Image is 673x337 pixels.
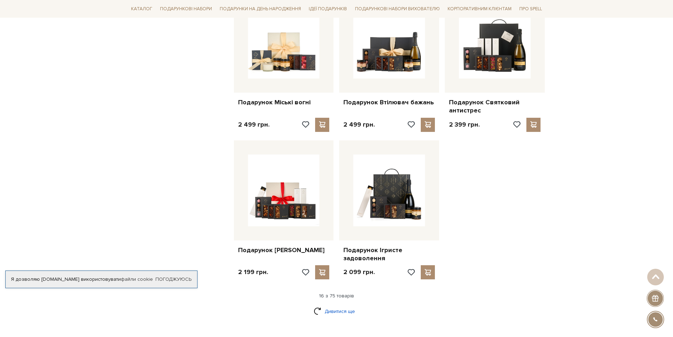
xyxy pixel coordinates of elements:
[449,98,541,115] a: Подарунок Святковий антистрес
[157,4,215,14] a: Подарункові набори
[343,121,375,129] p: 2 499 грн.
[343,98,435,106] a: Подарунок Втілювач бажань
[516,4,545,14] a: Про Spell
[217,4,304,14] a: Подарунки на День народження
[121,276,153,282] a: файли cookie
[238,268,268,276] p: 2 199 грн.
[314,305,360,318] a: Дивитися ще
[238,246,330,254] a: Подарунок [PERSON_NAME]
[155,276,191,283] a: Погоджуюсь
[238,121,270,129] p: 2 499 грн.
[306,4,350,14] a: Ідеї подарунків
[125,293,548,299] div: 16 з 75 товарів
[445,3,514,15] a: Корпоративним клієнтам
[128,4,155,14] a: Каталог
[352,3,443,15] a: Подарункові набори вихователю
[6,276,197,283] div: Я дозволяю [DOMAIN_NAME] використовувати
[343,268,375,276] p: 2 099 грн.
[238,98,330,106] a: Подарунок Міські вогні
[449,121,480,129] p: 2 399 грн.
[343,246,435,263] a: Подарунок Ігристе задоволення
